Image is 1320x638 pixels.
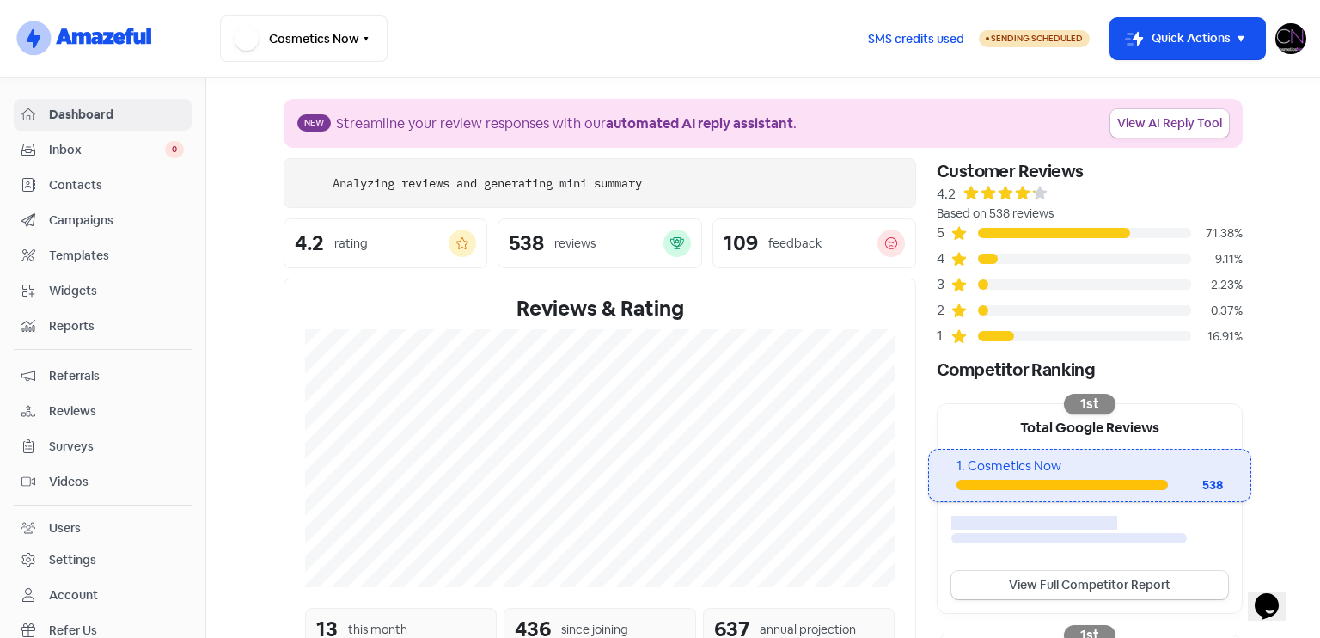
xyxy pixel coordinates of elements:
a: Referrals [14,360,192,392]
div: 109 [724,233,758,254]
span: Inbox [49,141,165,159]
span: Templates [49,247,184,265]
span: Surveys [49,438,184,456]
button: Cosmetics Now [220,15,388,62]
a: Widgets [14,275,192,307]
span: Dashboard [49,106,184,124]
span: Campaigns [49,212,184,230]
span: Reports [49,317,184,335]
a: Sending Scheduled [979,28,1090,49]
button: Quick Actions [1110,18,1265,59]
a: View AI Reply Tool [1110,109,1229,138]
div: 1st [1064,394,1115,414]
div: rating [334,235,368,253]
div: 2.23% [1191,276,1243,294]
a: Reviews [14,396,192,427]
span: SMS credits used [868,30,964,48]
b: automated AI reply assistant [606,114,793,132]
div: 1 [937,326,950,347]
div: Account [49,586,98,604]
span: Contacts [49,176,184,194]
a: Contacts [14,169,192,201]
a: Reports [14,310,192,342]
a: Campaigns [14,205,192,236]
div: 4 [937,248,950,269]
div: 5 [937,223,950,243]
div: Analyzing reviews and generating mini summary [333,175,642,193]
a: Users [14,512,192,544]
div: reviews [554,235,596,253]
span: Widgets [49,282,184,300]
span: Sending Scheduled [991,33,1083,44]
div: 538 [509,233,544,254]
div: 9.11% [1191,250,1243,268]
a: 109feedback [712,218,916,268]
div: Users [49,519,81,537]
a: 538reviews [498,218,701,268]
div: 4.2 [937,184,956,205]
a: Account [14,580,192,611]
div: Total Google Reviews [938,404,1242,449]
span: Videos [49,473,184,491]
div: 16.91% [1191,328,1243,346]
div: 538 [1168,476,1223,494]
a: View Full Competitor Report [951,571,1228,599]
div: Customer Reviews [937,158,1243,184]
a: Dashboard [14,99,192,131]
div: 3 [937,274,950,295]
a: 4.2rating [284,218,487,268]
span: 0 [165,141,184,158]
div: Competitor Ranking [937,357,1243,383]
a: SMS credits used [853,28,979,46]
div: 0.37% [1191,302,1243,320]
a: Inbox 0 [14,134,192,166]
div: 1. Cosmetics Now [956,457,1222,476]
div: Settings [49,551,96,569]
span: Reviews [49,402,184,420]
iframe: chat widget [1248,569,1303,621]
div: 71.38% [1191,224,1243,242]
a: Settings [14,544,192,576]
span: Referrals [49,367,184,385]
div: Based on 538 reviews [937,205,1243,223]
div: feedback [768,235,822,253]
img: User [1275,23,1306,54]
div: 2 [937,300,950,321]
a: Surveys [14,431,192,463]
a: Templates [14,240,192,272]
span: New [297,114,331,132]
a: Videos [14,466,192,498]
div: Reviews & Rating [305,293,895,324]
div: Streamline your review responses with our . [336,113,797,134]
div: 4.2 [295,233,324,254]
